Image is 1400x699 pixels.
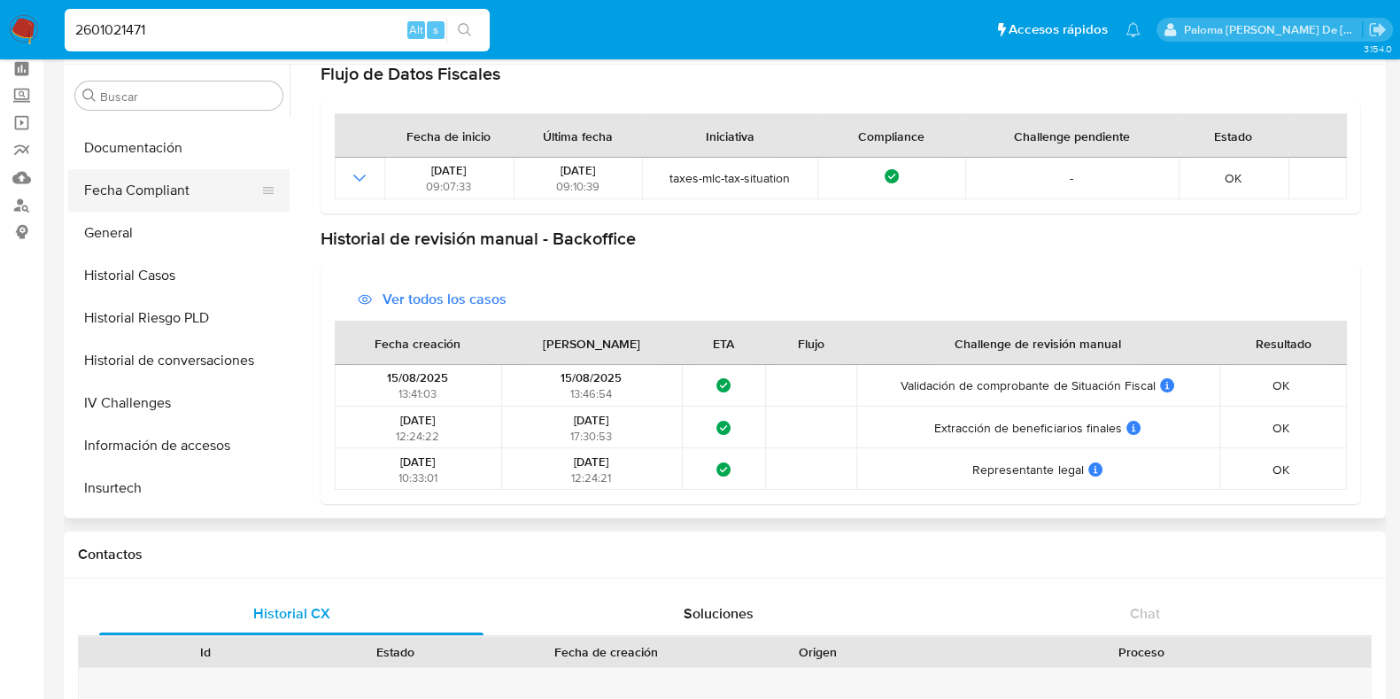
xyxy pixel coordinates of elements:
span: Alt [409,21,423,38]
input: Buscar usuario o caso... [65,19,490,42]
div: Id [122,643,288,661]
div: Estado [313,643,478,661]
button: Documentación [68,127,290,169]
button: Historial Riesgo PLD [68,297,290,339]
div: Origen [735,643,901,661]
button: search-icon [446,18,483,43]
span: s [433,21,438,38]
a: Notificaciones [1125,22,1141,37]
span: Historial CX [253,603,330,624]
span: Soluciones [684,603,754,624]
button: IV Challenges [68,382,290,424]
span: Accesos rápidos [1009,20,1108,39]
h1: Contactos [78,546,1372,563]
div: Fecha de creación [503,643,710,661]
button: Insurtech [68,467,290,509]
button: General [68,212,290,254]
button: Historial de conversaciones [68,339,290,382]
p: paloma.falcondesoto@mercadolibre.cl [1184,21,1363,38]
span: 3.154.0 [1363,42,1391,56]
input: Buscar [100,89,275,105]
button: Buscar [82,89,97,103]
div: Proceso [925,643,1358,661]
span: Chat [1130,603,1160,624]
button: Fecha Compliant [68,169,275,212]
a: Salir [1368,20,1387,39]
button: Historial Casos [68,254,290,297]
button: Información de accesos [68,424,290,467]
button: Items [68,509,290,552]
